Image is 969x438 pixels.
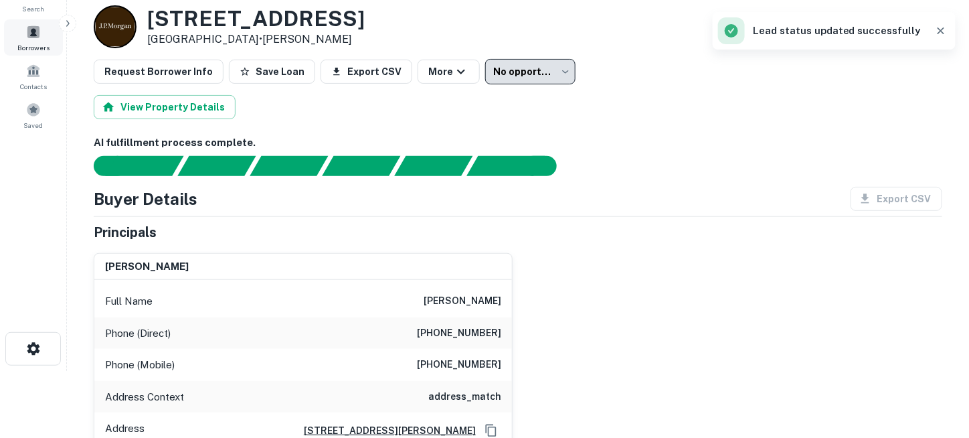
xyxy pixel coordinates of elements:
[147,31,365,48] p: [GEOGRAPHIC_DATA] •
[105,293,153,309] p: Full Name
[105,357,175,373] p: Phone (Mobile)
[94,187,197,211] h4: Buyer Details
[94,95,236,119] button: View Property Details
[147,6,365,31] h3: [STREET_ADDRESS]
[4,97,63,133] a: Saved
[902,331,969,395] iframe: Chat Widget
[293,423,476,438] a: [STREET_ADDRESS][PERSON_NAME]
[417,325,501,342] h6: [PHONE_NUMBER]
[417,357,501,373] h6: [PHONE_NUMBER]
[23,3,45,14] span: Search
[94,135,942,151] h6: AI fulfillment process complete.
[20,81,47,92] span: Contacts
[424,293,501,309] h6: [PERSON_NAME]
[177,156,256,176] div: Your request is received and processing...
[229,60,315,84] button: Save Loan
[17,42,50,53] span: Borrowers
[78,156,178,176] div: Sending borrower request to AI...
[321,60,412,84] button: Export CSV
[24,120,43,131] span: Saved
[105,259,189,275] h6: [PERSON_NAME]
[250,156,328,176] div: Documents found, AI parsing details...
[418,60,480,84] button: More
[262,33,352,46] a: [PERSON_NAME]
[105,389,184,405] p: Address Context
[428,389,501,405] h6: address_match
[94,222,157,242] h5: Principals
[467,156,573,176] div: AI fulfillment process complete.
[105,325,171,342] p: Phone (Direct)
[322,156,400,176] div: Principals found, AI now looking for contact information...
[394,156,472,176] div: Principals found, still searching for contact information. This may take time...
[4,58,63,94] a: Contacts
[94,60,224,84] button: Request Borrower Info
[485,59,576,84] div: No opportunity
[718,17,921,44] div: Lead status updated successfully
[4,19,63,56] a: Borrowers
